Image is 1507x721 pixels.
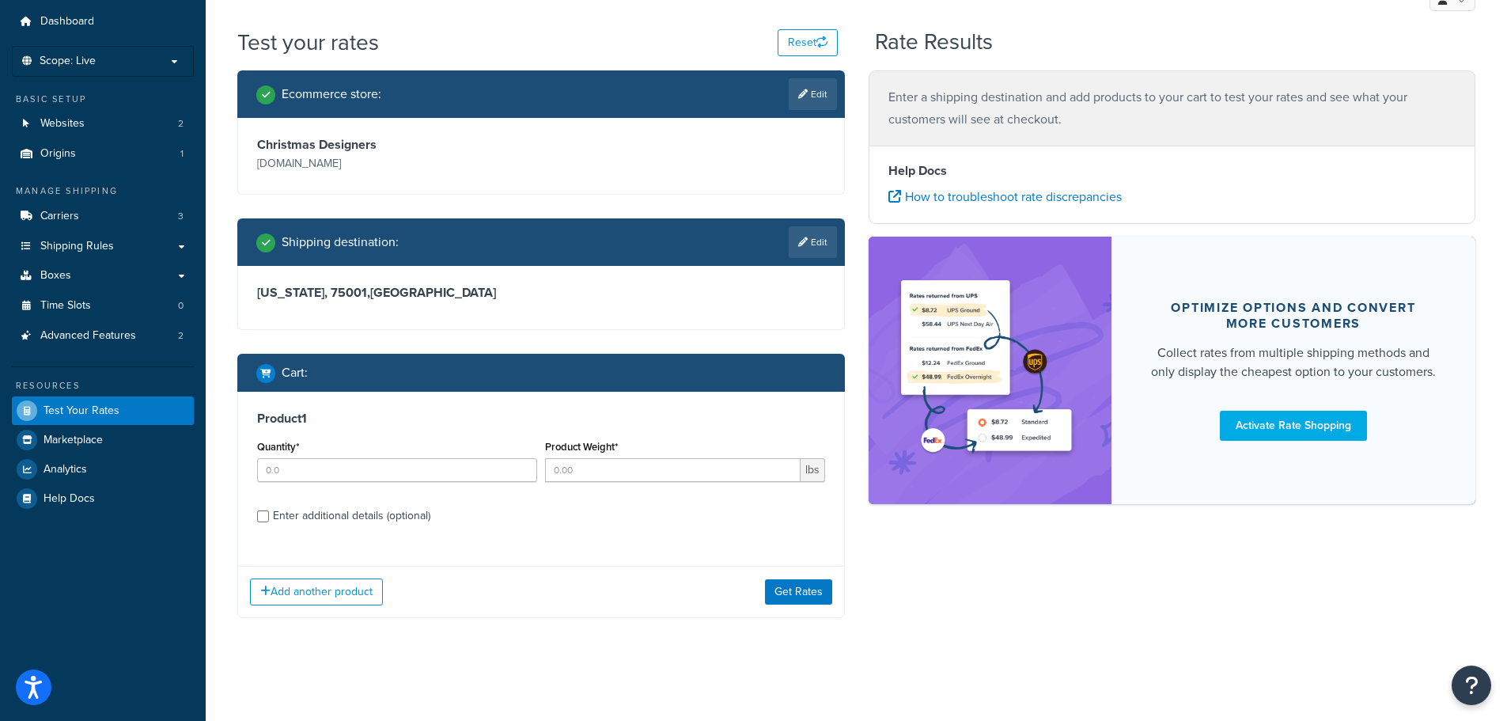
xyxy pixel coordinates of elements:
[12,139,194,169] li: Origins
[237,27,379,58] h1: Test your rates
[888,161,1456,180] h4: Help Docs
[180,147,184,161] span: 1
[40,329,136,343] span: Advanced Features
[892,260,1088,480] img: feature-image-rateshop-7084cbbcb2e67ef1d54c2e976f0e592697130d5817b016cf7cc7e13314366067.png
[178,299,184,313] span: 0
[1149,343,1438,381] div: Collect rates from multiple shipping methods and only display the cheapest option to your customers.
[12,397,194,425] a: Test Your Rates
[257,411,825,427] h3: Product 1
[545,441,618,453] label: Product Weight*
[12,184,194,198] div: Manage Shipping
[1452,666,1491,705] button: Open Resource Center
[44,463,87,476] span: Analytics
[1220,411,1367,441] a: Activate Rate Shopping
[40,147,76,161] span: Origins
[40,240,114,253] span: Shipping Rules
[40,15,94,28] span: Dashboard
[12,291,194,321] a: Time Slots0
[44,492,95,506] span: Help Docs
[282,235,399,249] h2: Shipping destination :
[12,232,194,261] a: Shipping Rules
[257,458,537,482] input: 0.0
[778,29,838,56] button: Reset
[257,510,269,522] input: Enter additional details (optional)
[12,109,194,139] li: Websites
[12,321,194,351] a: Advanced Features2
[12,321,194,351] li: Advanced Features
[40,269,71,283] span: Boxes
[12,93,194,106] div: Basic Setup
[789,78,837,110] a: Edit
[257,285,825,301] h3: [US_STATE], 75001 , [GEOGRAPHIC_DATA]
[1149,300,1438,332] div: Optimize options and convert more customers
[40,210,79,223] span: Carriers
[875,30,993,55] h2: Rate Results
[12,109,194,139] a: Websites2
[178,117,184,131] span: 2
[12,202,194,231] li: Carriers
[765,579,832,605] button: Get Rates
[545,458,801,482] input: 0.00
[12,484,194,513] a: Help Docs
[12,7,194,36] a: Dashboard
[257,441,299,453] label: Quantity*
[282,366,308,380] h2: Cart :
[178,210,184,223] span: 3
[273,505,430,527] div: Enter additional details (optional)
[250,579,383,605] button: Add another product
[12,139,194,169] a: Origins1
[12,202,194,231] a: Carriers3
[282,87,381,101] h2: Ecommerce store :
[888,188,1122,206] a: How to troubleshoot rate discrepancies
[40,299,91,313] span: Time Slots
[888,86,1456,131] p: Enter a shipping destination and add products to your cart to test your rates and see what your c...
[801,458,825,482] span: lbs
[44,404,119,418] span: Test Your Rates
[12,291,194,321] li: Time Slots
[40,55,96,68] span: Scope: Live
[44,434,103,447] span: Marketplace
[12,379,194,393] div: Resources
[12,455,194,484] a: Analytics
[12,261,194,290] a: Boxes
[789,226,837,258] a: Edit
[12,426,194,454] a: Marketplace
[257,137,537,153] h3: Christmas Designers
[178,329,184,343] span: 2
[257,153,537,175] p: [DOMAIN_NAME]
[40,117,85,131] span: Websites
